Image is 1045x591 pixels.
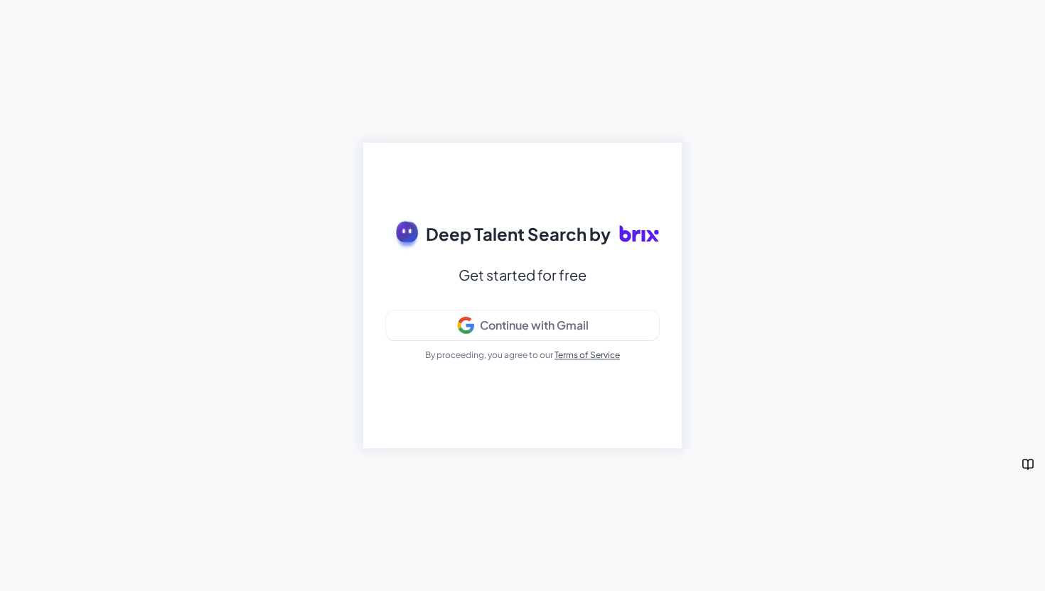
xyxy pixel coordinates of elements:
a: Terms of Service [554,349,620,360]
div: Continue with Gmail [480,318,589,332]
p: By proceeding, you agree to our [425,349,620,362]
span: Deep Talent Search by [426,221,611,246]
button: Continue with Gmail [386,310,659,340]
div: Get started for free [459,262,586,288]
